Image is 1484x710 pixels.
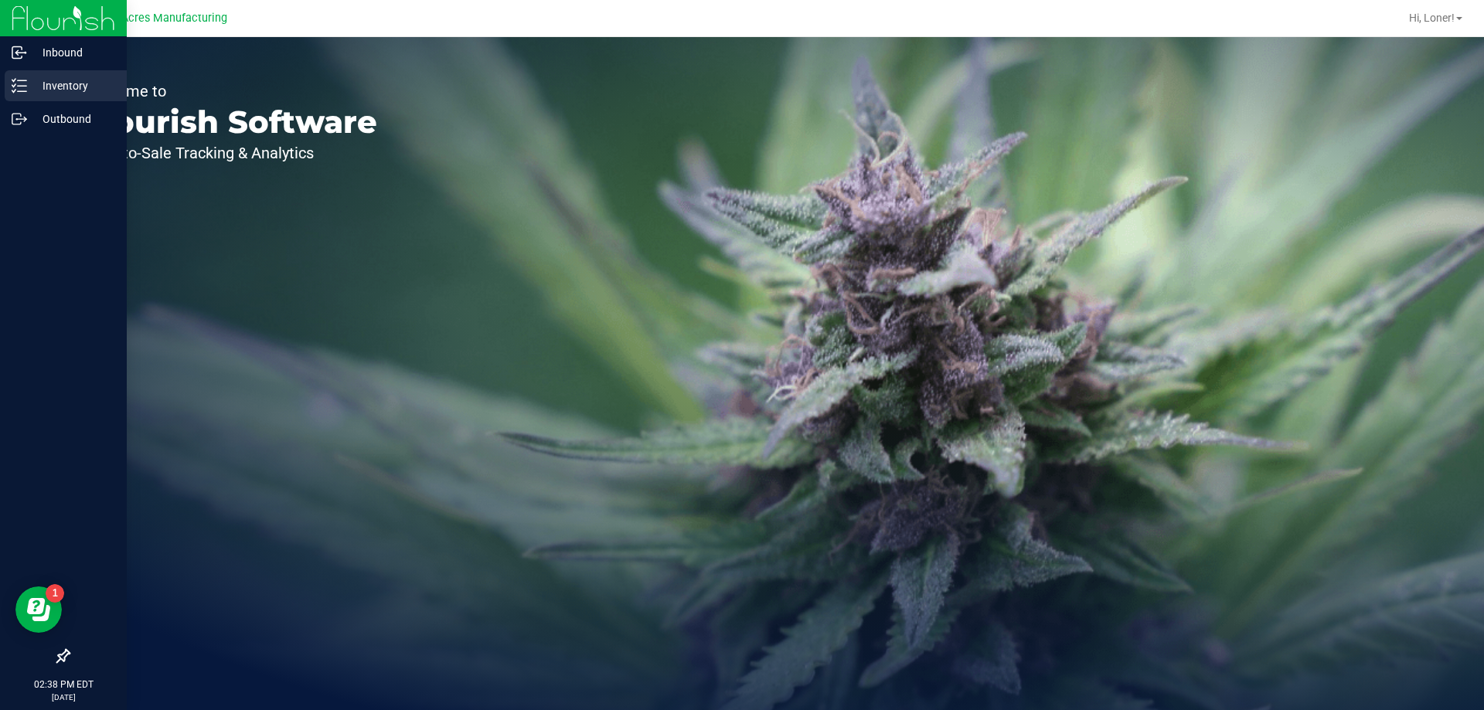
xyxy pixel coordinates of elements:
[88,12,227,25] span: Green Acres Manufacturing
[27,43,120,62] p: Inbound
[7,691,120,703] p: [DATE]
[12,111,27,127] inline-svg: Outbound
[46,584,64,603] iframe: Resource center unread badge
[12,45,27,60] inline-svg: Inbound
[27,110,120,128] p: Outbound
[7,678,120,691] p: 02:38 PM EDT
[83,83,377,99] p: Welcome to
[83,107,377,138] p: Flourish Software
[12,78,27,93] inline-svg: Inventory
[1409,12,1455,24] span: Hi, Loner!
[27,76,120,95] p: Inventory
[83,145,377,161] p: Seed-to-Sale Tracking & Analytics
[15,586,62,633] iframe: Resource center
